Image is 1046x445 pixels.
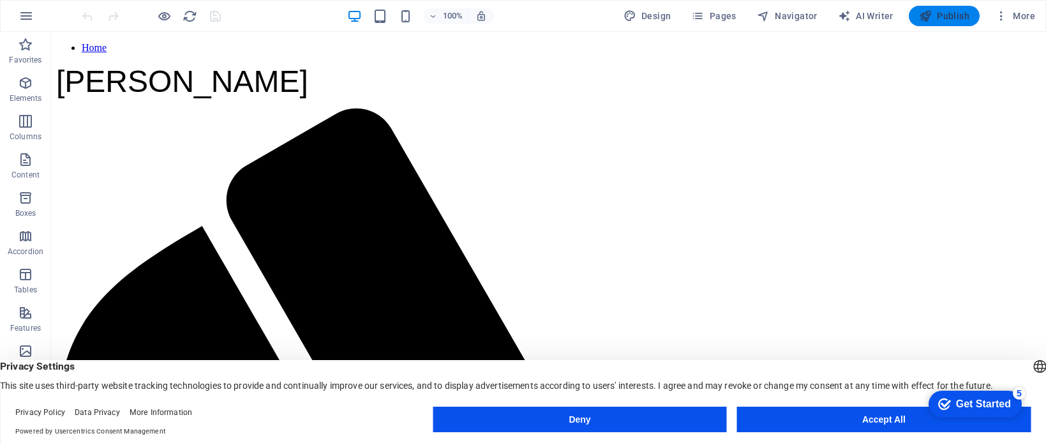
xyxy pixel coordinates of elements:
button: Navigator [752,6,823,26]
div: 5 [94,3,107,15]
span: Pages [691,10,736,22]
button: reload [182,8,197,24]
span: Publish [919,10,969,22]
i: Reload page [183,9,197,24]
span: Navigator [757,10,818,22]
p: Columns [10,132,41,142]
button: Design [618,6,676,26]
button: AI Writer [833,6,899,26]
p: Boxes [15,208,36,218]
button: Pages [686,6,741,26]
p: Elements [10,93,42,103]
div: Get Started 5 items remaining, 0% complete [10,6,103,33]
h6: 100% [442,8,463,24]
p: Tables [14,285,37,295]
span: AI Writer [838,10,893,22]
i: On resize automatically adjust zoom level to fit chosen device. [475,10,487,22]
p: Features [10,323,41,333]
button: 100% [423,8,468,24]
span: Design [624,10,671,22]
p: Content [11,170,40,180]
button: More [990,6,1040,26]
div: Get Started [38,14,93,26]
p: Favorites [9,55,41,65]
p: Accordion [8,246,43,257]
button: Publish [909,6,980,26]
span: More [995,10,1035,22]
